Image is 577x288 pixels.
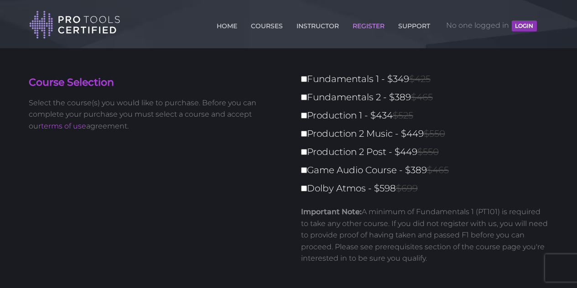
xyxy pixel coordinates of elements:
p: Select the course(s) you would like to purchase. Before you can complete your purchase you must s... [29,97,282,132]
input: Fundamentals 1 - $349$425 [301,76,307,82]
span: $465 [427,165,449,175]
strong: Important Note: [301,207,362,216]
span: $550 [417,146,439,157]
label: Game Audio Course - $389 [301,162,554,178]
label: Fundamentals 1 - $349 [301,71,554,87]
button: LOGIN [512,21,536,31]
img: Pro Tools Certified Logo [29,10,120,40]
span: $465 [411,92,433,103]
input: Dolby Atmos - $598$699 [301,185,307,191]
a: SUPPORT [396,17,432,31]
p: A minimum of Fundamentals 1 (PT101) is required to take any other course. If you did not register... [301,206,549,264]
span: $550 [424,128,445,139]
label: Production 2 Post - $449 [301,144,554,160]
span: No one logged in [446,12,536,39]
a: HOME [214,17,239,31]
a: REGISTER [350,17,387,31]
span: $699 [396,183,418,194]
a: INSTRUCTOR [294,17,341,31]
h4: Course Selection [29,76,282,90]
a: COURSES [249,17,285,31]
label: Fundamentals 2 - $389 [301,89,554,105]
input: Production 2 Post - $449$550 [301,149,307,155]
input: Production 1 - $434$525 [301,113,307,118]
label: Production 2 Music - $449 [301,126,554,142]
label: Production 1 - $434 [301,108,554,123]
label: Dolby Atmos - $598 [301,180,554,196]
input: Game Audio Course - $389$465 [301,167,307,173]
span: $425 [409,73,431,84]
a: terms of use [41,122,86,130]
input: Production 2 Music - $449$550 [301,131,307,137]
input: Fundamentals 2 - $389$465 [301,94,307,100]
span: $525 [393,110,413,121]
